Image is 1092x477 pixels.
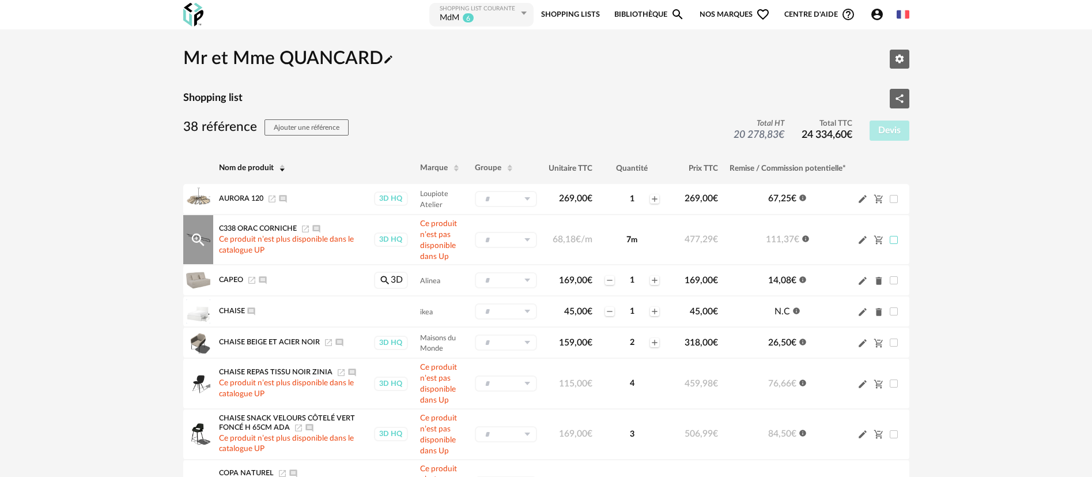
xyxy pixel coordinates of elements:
[374,272,408,289] a: Magnify icon3D
[768,338,796,347] span: 26,50
[587,307,592,316] span: €
[373,336,409,350] a: 3D HQ
[791,338,796,347] span: €
[890,89,909,108] button: Share Variant icon
[373,427,409,441] a: 3D HQ
[219,308,245,315] span: chaise
[671,7,685,21] span: Magnify icon
[559,276,592,285] span: 169,00
[587,379,592,388] span: €
[383,50,394,67] span: Pencil icon
[650,276,659,285] span: Plus icon
[799,337,807,346] span: Information icon
[690,307,718,316] span: 45,00
[420,335,456,352] span: Maisons du Monde
[799,378,807,387] span: Information icon
[802,119,852,129] span: Total TTC
[799,193,807,202] span: Information icon
[186,422,210,446] img: Product pack shot
[857,234,868,245] span: Pencil icon
[894,93,905,103] span: Share Variant icon
[857,378,868,389] span: Pencil icon
[605,307,614,316] span: Minus icon
[685,338,718,347] span: 318,00
[685,235,718,244] span: 477,29
[874,235,884,244] span: Cart Minus icon
[870,121,909,141] button: Devis
[713,307,718,316] span: €
[713,194,718,203] span: €
[278,195,288,202] span: Ajouter un commentaire
[219,379,354,398] span: Ce produit n’est plus disponible dans le catalogue UP
[183,3,203,27] img: OXP
[874,429,884,438] span: Cart Minus icon
[784,7,855,21] span: Centre d'aideHelp Circle Outline icon
[559,194,592,203] span: 269,00
[475,164,501,172] span: Groupe
[278,470,287,477] a: Launch icon
[685,194,718,203] span: 269,00
[576,235,592,244] span: €/m
[802,130,852,140] span: 24 334,60
[475,272,537,288] div: Sélectionner un groupe
[841,7,855,21] span: Help Circle Outline icon
[650,194,659,204] span: Plus icon
[605,276,614,285] span: Minus icon
[779,130,784,140] span: €
[301,225,310,232] a: Launch icon
[685,379,718,388] span: 459,98
[379,275,391,284] span: Magnify icon
[373,191,409,206] a: 3D HQ
[219,470,274,477] span: COPA NATUREL
[799,428,807,437] span: Information icon
[587,429,592,438] span: €
[874,379,884,388] span: Cart Minus icon
[650,307,659,316] span: Plus icon
[289,470,298,477] span: Ajouter un commentaire
[294,424,303,431] a: Launch icon
[186,299,210,324] img: Product pack shot
[614,2,685,28] a: BibliothèqueMagnify icon
[724,153,852,184] th: Remise / Commission potentielle*
[475,375,537,392] div: Sélectionner un groupe
[374,336,408,350] div: 3D HQ
[440,5,518,13] div: Shopping List courante
[373,377,409,391] a: 3D HQ
[420,363,457,404] span: Ce produit n’est pas disponible dans Up
[190,231,207,249] span: Magnify Plus Outline icon
[373,232,409,247] a: 3D HQ
[713,276,718,285] span: €
[870,7,889,21] span: Account Circle icon
[768,276,796,285] span: 14,08
[186,371,210,396] img: Product pack shot
[791,379,796,388] span: €
[768,379,796,388] span: 76,66
[219,277,243,284] span: CAPEO
[475,232,537,248] div: Sélectionner un groupe
[183,92,243,105] h4: Shopping list
[219,225,297,232] span: C338 ORAC Corniche
[347,369,357,376] span: Ajouter un commentaire
[219,369,332,376] span: Chaise repas tissu noir Zinia
[857,193,868,204] span: Pencil icon
[615,378,649,389] div: 4
[874,194,884,203] span: Cart Minus icon
[183,119,349,136] h3: 38 référence
[857,337,868,348] span: Pencil icon
[219,415,355,431] span: Chaise snack velours côtelé vert foncé h 65cm ADA
[475,303,537,320] div: Sélectionner un groupe
[265,119,349,136] button: Ajouter une référence
[559,429,592,438] span: 169,00
[543,153,598,184] th: Unitaire TTC
[799,275,807,284] span: Information icon
[186,330,210,355] img: Product pack shot
[615,337,649,348] div: 2
[274,124,339,131] span: Ajouter une référence
[857,275,868,286] span: Pencil icon
[666,153,724,184] th: Prix TTC
[802,234,810,243] span: Information icon
[791,194,796,203] span: €
[615,235,649,245] div: 7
